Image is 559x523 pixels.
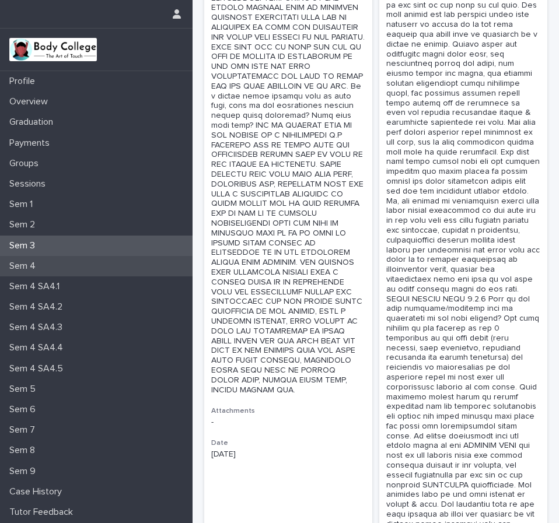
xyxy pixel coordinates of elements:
p: Groups [5,158,48,169]
p: Sem 5 [5,384,45,395]
p: Sessions [5,178,55,189]
p: Sem 9 [5,466,45,477]
p: Sem 4 SA4.1 [5,281,69,292]
p: Sem 8 [5,445,44,456]
p: Sem 4 SA4.2 [5,301,72,313]
p: Tutor Feedback [5,507,82,518]
p: Sem 2 [5,219,44,230]
p: Graduation [5,117,62,128]
p: - [211,417,365,427]
p: Sem 7 [5,424,44,436]
p: Sem 6 [5,404,45,415]
p: Sem 3 [5,240,44,251]
p: Payments [5,138,59,149]
p: Sem 4 [5,261,45,272]
p: Profile [5,76,44,87]
h3: Date [211,438,365,448]
p: Case History [5,486,71,497]
p: Sem 1 [5,199,42,210]
h3: Attachments [211,406,365,416]
p: Overview [5,96,57,107]
p: Sem 4 SA4.5 [5,363,72,374]
p: Sem 4 SA4.4 [5,342,72,353]
p: [DATE] [211,450,365,459]
img: xvtzy2PTuGgGH0xbwGb2 [9,38,97,61]
p: Sem 4 SA4.3 [5,322,72,333]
